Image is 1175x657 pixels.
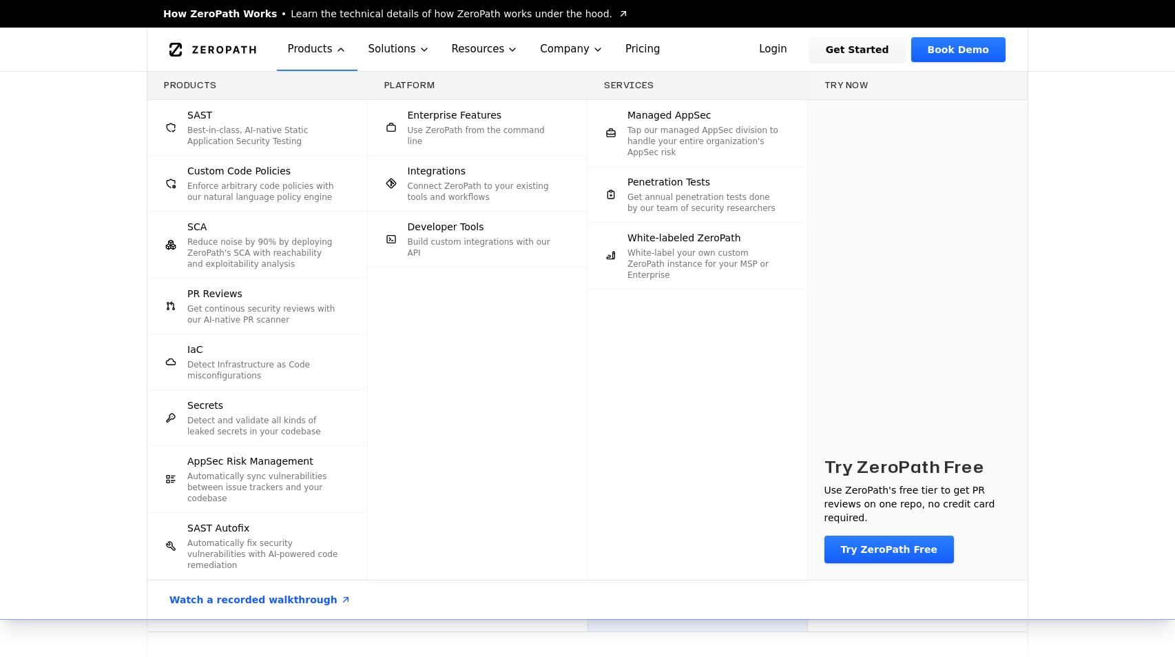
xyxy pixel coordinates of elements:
[824,483,1012,525] p: Use ZeroPath's free tier to get PR reviews on one repo, no credit card required.
[627,192,780,214] p: Get annual penetration tests done by our team of security researchers
[742,37,804,62] a: Login
[187,287,242,301] span: PR Reviews
[408,125,560,147] p: Use ZeroPath from the command line
[614,28,672,71] a: Pricing
[384,80,571,91] h3: Platform
[147,212,367,278] a: SCAReduce noise by 90% by deploying ZeroPath's SCA with reachability and exploitability analysis
[408,181,560,203] p: Connect ZeroPath to your existing tools and workflows
[187,181,340,203] p: Enforce arbitrary code policies with our natural language policy engine
[368,156,587,211] a: IntegrationsConnect ZeroPath to your existing tools and workflows
[147,513,367,579] a: SAST AutofixAutomatically fix security vulnerabilities with AI-powered code remediation
[368,212,587,267] a: Developer ToolsBuild custom integrations with our API
[163,7,629,21] a: How ZeroPath WorksLearn the technical details of how ZeroPath works under the hood.
[147,28,1028,71] nav: Global
[163,7,277,21] span: How ZeroPath Works
[147,390,367,445] a: SecretsDetect and validate all kinds of leaked secrets in your codebase
[277,28,357,71] button: Products
[187,236,340,270] p: Reduce noise by 90% by deploying ZeroPath's SCA with reachability and exploitability analysis
[911,37,1006,62] a: Book Demo
[408,236,560,259] p: Build custom integrations with our API
[187,398,223,412] span: Secrets
[357,28,441,71] button: Solutions
[187,359,340,381] p: Detect Infrastructure as Code misconfigurations
[291,7,612,21] span: Learn the technical details of how ZeroPath works under the hood.
[147,100,367,155] a: SASTBest-in-class, AI-native Static Application Security Testing
[147,446,367,512] a: AppSec Risk ManagementAutomatically sync vulnerabilities between issue trackers and your codebase
[187,220,207,234] span: SCA
[187,471,340,504] p: Automatically sync vulnerabilities between issue trackers and your codebase
[824,536,955,563] a: Try ZeroPath Free
[187,108,212,122] span: SAST
[408,220,484,234] span: Developer Tools
[147,279,367,334] a: PR ReviewsGet continous security reviews with our AI-native PR scanner
[408,108,502,122] span: Enterprise Features
[187,303,340,325] p: Get continous security reviews with our AI-native PR scanner
[153,580,368,619] a: Watch a recorded walkthrough
[187,125,340,147] p: Best-in-class, AI-native Static Application Security Testing
[164,80,351,91] h3: Products
[824,456,984,478] h3: Try ZeroPath Free
[408,164,466,178] span: Integrations
[627,247,780,281] p: White-label your own custom ZeroPath instance for your MSP or Enterprise
[187,343,202,356] span: IaC
[441,28,530,71] button: Resources
[147,156,367,211] a: Custom Code PoliciesEnforce arbitrary code policies with our natural language policy engine
[627,175,710,189] span: Penetration Tests
[187,454,313,468] span: AppSec Risk Management
[627,231,741,245] span: White-labeled ZeroPath
[627,125,780,158] p: Tap our managed AppSec division to handle your entire organization's AppSec risk
[147,334,367,390] a: IaCDetect Infrastructure as Code misconfigurations
[187,164,291,178] span: Custom Code Policies
[604,80,791,91] h3: Services
[627,108,711,122] span: Managed AppSec
[187,538,340,571] p: Automatically fix security vulnerabilities with AI-powered code remediation
[587,223,807,289] a: White-labeled ZeroPathWhite-label your own custom ZeroPath instance for your MSP or Enterprise
[824,80,1012,91] h3: Try now
[587,167,807,222] a: Penetration TestsGet annual penetration tests done by our team of security researchers
[529,28,614,71] button: Company
[368,100,587,155] a: Enterprise FeaturesUse ZeroPath from the command line
[809,37,906,62] a: Get Started
[587,100,807,166] a: Managed AppSecTap our managed AppSec division to handle your entire organization's AppSec risk
[187,521,249,535] span: SAST Autofix
[187,415,340,437] p: Detect and validate all kinds of leaked secrets in your codebase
